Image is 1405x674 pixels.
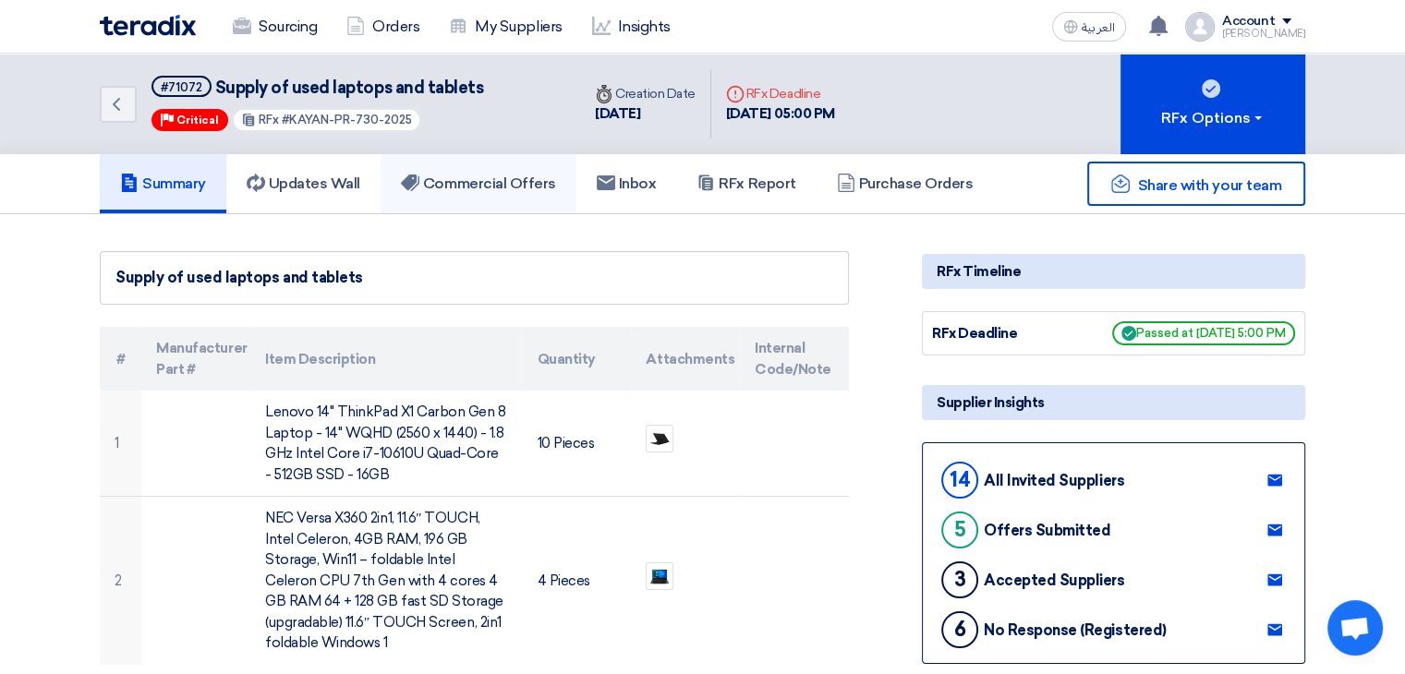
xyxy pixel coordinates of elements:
td: 4 Pieces [523,497,632,665]
a: Updates Wall [226,154,381,213]
h5: RFx Report [696,175,795,193]
th: Item Description [250,327,522,391]
td: 1 [100,391,141,497]
div: Accepted Suppliers [984,572,1124,589]
a: Sourcing [218,6,332,47]
span: Critical [176,114,219,126]
a: RFx Report [676,154,816,213]
span: Supply of used laptops and tablets [215,78,484,98]
div: 5 [941,512,978,548]
h5: Summary [120,175,206,193]
td: 10 Pieces [523,391,632,497]
th: Manufacturer Part # [141,327,250,391]
span: Passed at [DATE] 5:00 PM [1112,321,1295,345]
h5: Commercial Offers [401,175,556,193]
span: العربية [1082,21,1115,34]
h5: Purchase Orders [837,175,974,193]
td: 2 [100,497,141,665]
div: Creation Date [595,84,696,103]
a: Inbox [576,154,677,213]
a: My Suppliers [434,6,576,47]
th: Attachments [631,327,740,391]
div: Open chat [1327,600,1383,656]
div: Supply of used laptops and tablets [115,267,833,289]
span: #KAYAN-PR-730-2025 [282,113,412,126]
div: Supplier Insights [922,385,1305,420]
div: RFx Timeline [922,254,1305,289]
h5: Updates Wall [247,175,360,193]
div: No Response (Registered) [984,621,1166,639]
th: Internal Code/Note [740,327,849,391]
a: Commercial Offers [381,154,576,213]
img: WhatsApp_Image__at__PM_1755496522522.jpeg [647,429,672,449]
div: All Invited Suppliers [984,472,1124,489]
button: RFx Options [1120,54,1305,154]
th: Quantity [523,327,632,391]
td: Lenovo 14" ThinkPad X1 Carbon Gen 8 Laptop - 14" WQHD (2560 x 1440) - 1.8 GHz Intel Core i7-10610... [250,391,522,497]
div: RFx Deadline [932,323,1071,344]
h5: Supply of used laptops and tablets [151,76,483,99]
button: العربية [1052,12,1126,42]
td: NEC Versa X360 2in1, 11.6″ TOUCH, Intel Celeron, 4GB RAM, 196 GB Storage, Win11 – foldable Intel ... [250,497,522,665]
img: Teradix logo [100,15,196,36]
div: 14 [941,462,978,499]
div: RFx Options [1161,107,1266,129]
div: [DATE] [595,103,696,125]
span: Share with your team [1138,176,1281,194]
img: WhatsApp_Image__at__PM_1755496526735.jpeg [647,567,672,586]
a: Purchase Orders [817,154,994,213]
div: RFx Deadline [726,84,835,103]
div: [PERSON_NAME] [1222,29,1305,39]
div: #71072 [161,81,202,93]
div: 6 [941,611,978,648]
a: Orders [332,6,434,47]
th: # [100,327,141,391]
div: Account [1222,14,1275,30]
a: Summary [100,154,226,213]
img: profile_test.png [1185,12,1215,42]
div: 3 [941,561,978,598]
span: RFx [259,113,279,126]
h5: Inbox [597,175,657,193]
a: Insights [577,6,685,47]
div: [DATE] 05:00 PM [726,103,835,125]
div: Offers Submitted [984,522,1110,539]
